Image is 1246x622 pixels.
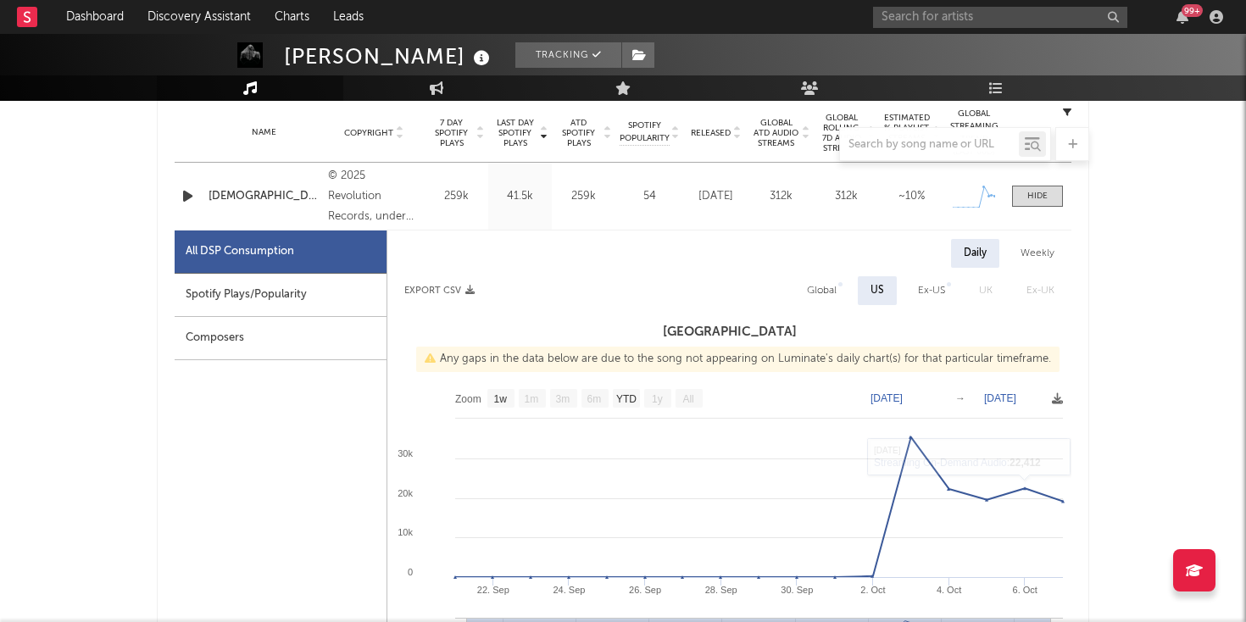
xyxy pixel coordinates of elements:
[818,113,865,153] span: Global Rolling 7D Audio Streams
[753,118,799,148] span: Global ATD Audio Streams
[1008,239,1067,268] div: Weekly
[408,567,413,577] text: 0
[818,188,875,205] div: 312k
[1182,4,1203,17] div: 99 +
[492,188,548,205] div: 41.5k
[955,392,965,404] text: →
[515,42,621,68] button: Tracking
[871,280,884,301] div: US
[984,392,1016,404] text: [DATE]
[705,585,737,595] text: 28. Sep
[494,393,508,405] text: 1w
[398,448,413,458] text: 30k
[416,347,1060,372] div: Any gaps in the data below are due to the song not appearing on Luminate's daily chart(s) for tha...
[951,239,999,268] div: Daily
[556,188,611,205] div: 259k
[753,188,809,205] div: 312k
[840,138,1019,152] input: Search by song name or URL
[525,393,539,405] text: 1m
[652,393,663,405] text: 1y
[918,280,945,301] div: Ex-US
[620,188,679,205] div: 54
[807,280,837,301] div: Global
[455,393,481,405] text: Zoom
[175,274,387,317] div: Spotify Plays/Popularity
[587,393,602,405] text: 6m
[429,118,474,148] span: 7 Day Spotify Plays
[186,242,294,262] div: All DSP Consumption
[871,392,903,404] text: [DATE]
[398,488,413,498] text: 20k
[284,42,494,70] div: [PERSON_NAME]
[948,108,999,158] div: Global Streaming Trend (Last 60D)
[687,188,744,205] div: [DATE]
[328,166,420,227] div: © 2025 Revolution Records, under exclusive license from Anvil Cat Records
[209,188,320,205] a: [DEMOGRAPHIC_DATA]
[937,585,961,595] text: 4. Oct
[175,317,387,360] div: Composers
[398,527,413,537] text: 10k
[556,118,601,148] span: ATD Spotify Plays
[629,585,661,595] text: 26. Sep
[873,7,1127,28] input: Search for artists
[556,393,570,405] text: 3m
[492,118,537,148] span: Last Day Spotify Plays
[682,393,693,405] text: All
[620,119,670,145] span: Spotify Popularity
[860,585,885,595] text: 2. Oct
[175,230,387,274] div: All DSP Consumption
[477,585,509,595] text: 22. Sep
[387,322,1071,342] h3: [GEOGRAPHIC_DATA]
[883,113,930,153] span: Estimated % Playlist Streams Last Day
[781,585,813,595] text: 30. Sep
[1013,585,1037,595] text: 6. Oct
[404,286,475,296] button: Export CSV
[616,393,637,405] text: YTD
[1176,10,1188,24] button: 99+
[429,188,484,205] div: 259k
[553,585,585,595] text: 24. Sep
[209,126,320,139] div: Name
[883,188,940,205] div: ~ 10 %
